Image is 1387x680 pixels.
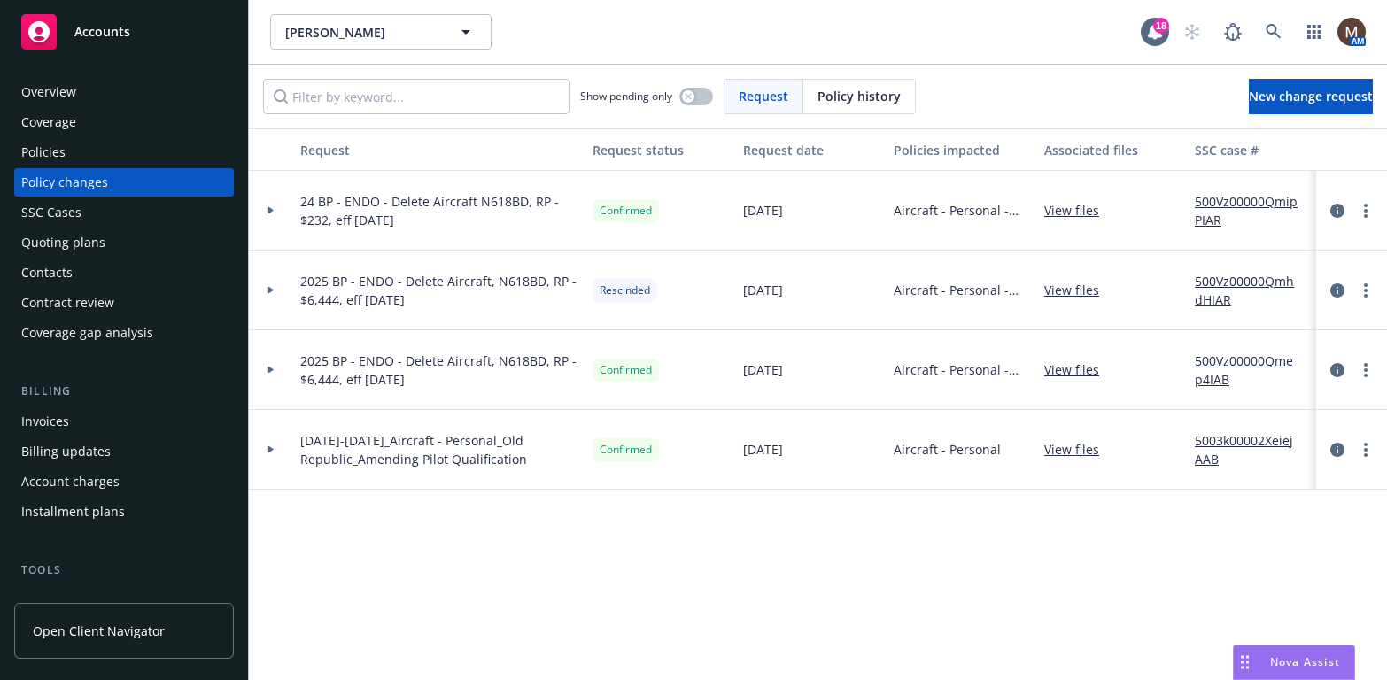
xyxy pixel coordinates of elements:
[14,78,234,106] a: Overview
[21,498,125,526] div: Installment plans
[600,442,652,458] span: Confirmed
[600,282,650,298] span: Rescinded
[817,87,901,105] span: Policy history
[21,289,114,317] div: Contract review
[1044,201,1113,220] a: View files
[21,228,105,257] div: Quoting plans
[1337,18,1366,46] img: photo
[1297,14,1332,50] a: Switch app
[600,362,652,378] span: Confirmed
[21,78,76,106] div: Overview
[300,272,578,309] span: 2025 BP - ENDO - Delete Aircraft, N618BD, RP - $6,444, eff [DATE]
[14,407,234,436] a: Invoices
[1256,14,1291,50] a: Search
[270,14,492,50] button: [PERSON_NAME]
[1327,280,1348,301] a: circleInformation
[249,171,293,251] div: Toggle Row Expanded
[21,407,69,436] div: Invoices
[1188,128,1321,171] button: SSC case #
[21,319,153,347] div: Coverage gap analysis
[249,330,293,410] div: Toggle Row Expanded
[1044,141,1181,159] div: Associated files
[300,352,578,389] span: 2025 BP - ENDO - Delete Aircraft, N618BD, RP - $6,444, eff [DATE]
[300,192,578,229] span: 24 BP - ENDO - Delete Aircraft N618BD, RP - $232, eff [DATE]
[1037,128,1188,171] button: Associated files
[14,467,234,496] a: Account charges
[14,382,234,400] div: Billing
[249,410,293,490] div: Toggle Row Expanded
[1233,645,1355,680] button: Nova Assist
[14,437,234,466] a: Billing updates
[21,168,108,197] div: Policy changes
[894,141,1030,159] div: Policies impacted
[887,128,1037,171] button: Policies impacted
[21,138,66,166] div: Policies
[1249,88,1373,104] span: New change request
[743,281,783,299] span: [DATE]
[285,23,438,42] span: [PERSON_NAME]
[585,128,736,171] button: Request status
[736,128,887,171] button: Request date
[14,319,234,347] a: Coverage gap analysis
[249,251,293,330] div: Toggle Row Expanded
[1355,280,1376,301] a: more
[894,201,1030,220] span: Aircraft - Personal - [PERSON_NAME] Sky Ventures, LLC (N618BD & N737GM)
[1355,359,1376,381] a: more
[1044,281,1113,299] a: View files
[14,228,234,257] a: Quoting plans
[263,79,570,114] input: Filter by keyword...
[743,360,783,379] span: [DATE]
[300,141,578,159] div: Request
[1195,431,1313,468] a: 5003k00002XeiejAAB
[743,141,879,159] div: Request date
[1327,200,1348,221] a: circleInformation
[1195,352,1313,389] a: 500Vz00000Qmep4IAB
[1234,645,1256,679] div: Drag to move
[593,141,729,159] div: Request status
[580,89,672,104] span: Show pending only
[74,25,130,39] span: Accounts
[1044,440,1113,459] a: View files
[14,561,234,579] div: Tools
[21,259,73,287] div: Contacts
[1215,14,1251,50] a: Report a Bug
[894,281,1030,299] span: Aircraft - Personal - [PERSON_NAME] - N44SJ ([GEOGRAPHIC_DATA])
[14,289,234,317] a: Contract review
[1195,192,1313,229] a: 500Vz00000QmipPIAR
[14,498,234,526] a: Installment plans
[1327,439,1348,460] a: circleInformation
[14,108,234,136] a: Coverage
[21,198,81,227] div: SSC Cases
[14,259,234,287] a: Contacts
[14,586,234,614] a: Manage files
[14,138,234,166] a: Policies
[1153,18,1169,34] div: 18
[894,360,1030,379] span: Aircraft - Personal - [PERSON_NAME] Sky Ventures, LLC (N618BD & N737GM)
[14,168,234,197] a: Policy changes
[293,128,585,171] button: Request
[1355,200,1376,221] a: more
[33,622,165,640] span: Open Client Navigator
[21,437,111,466] div: Billing updates
[300,431,578,468] span: [DATE]-[DATE]_Aircraft - Personal_Old Republic_Amending Pilot Qualification
[21,586,97,614] div: Manage files
[894,440,1001,459] span: Aircraft - Personal
[1355,439,1376,460] a: more
[1174,14,1210,50] a: Start snowing
[1249,79,1373,114] a: New change request
[1195,272,1313,309] a: 500Vz00000QmhdHIAR
[600,203,652,219] span: Confirmed
[1270,654,1340,669] span: Nova Assist
[1195,141,1313,159] div: SSC case #
[739,87,788,105] span: Request
[743,440,783,459] span: [DATE]
[14,7,234,57] a: Accounts
[14,198,234,227] a: SSC Cases
[1044,360,1113,379] a: View files
[21,108,76,136] div: Coverage
[1327,359,1348,381] a: circleInformation
[21,467,120,496] div: Account charges
[743,201,783,220] span: [DATE]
